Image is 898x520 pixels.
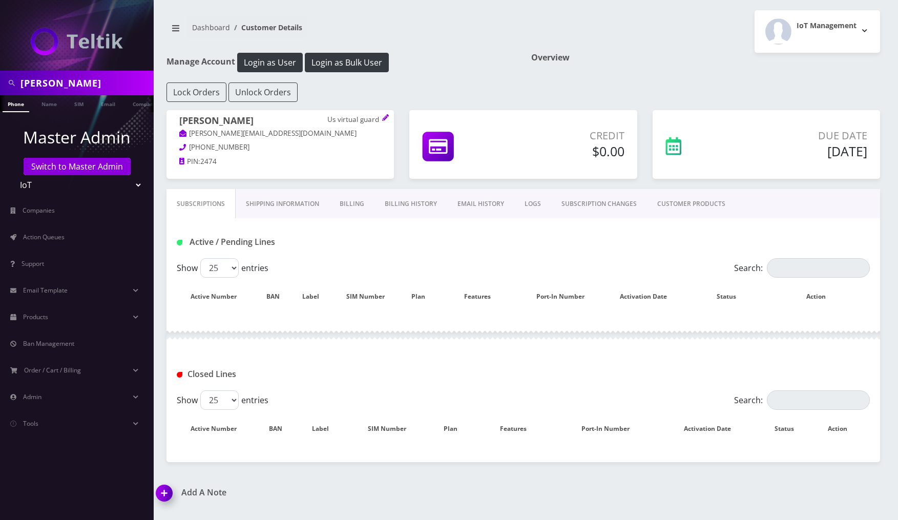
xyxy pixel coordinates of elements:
a: Name [36,95,62,111]
th: Action [817,414,869,444]
a: Company [128,95,162,111]
span: Ban Management [23,339,74,348]
a: SUBSCRIPTION CHANGES [551,189,647,219]
h1: Active / Pending Lines [177,237,398,247]
label: Show entries [177,390,268,410]
span: 2474 [200,157,217,166]
select: Showentries [200,390,239,410]
label: Search: [734,390,870,410]
p: Credit [513,128,624,143]
span: Companies [23,206,55,215]
button: Login as User [237,53,303,72]
a: [PERSON_NAME][EMAIL_ADDRESS][DOMAIN_NAME] [179,129,357,139]
input: Search: [767,258,870,278]
th: Plan [435,414,476,444]
h2: IoT Management [797,22,857,30]
th: Status [764,414,816,444]
th: BAN [261,282,296,311]
a: EMAIL HISTORY [447,189,514,219]
p: Due Date [738,128,867,143]
input: Search: [767,390,870,410]
span: Action Queues [23,233,65,241]
h1: [PERSON_NAME] [179,115,381,128]
label: Search: [734,258,870,278]
h1: Manage Account [166,53,516,72]
a: Shipping Information [236,189,329,219]
span: Products [23,313,48,321]
th: Features [442,282,524,311]
th: Active Number [178,414,260,444]
span: Support [22,259,44,268]
a: Add A Note [156,488,516,497]
a: Billing History [374,189,447,219]
th: Activation Date [608,282,690,311]
a: PIN: [179,157,200,167]
a: Login as Bulk User [305,56,389,67]
a: Email [96,95,120,111]
th: Activation Date [662,414,763,444]
a: Switch to Master Admin [24,158,131,175]
th: Active Number [178,282,260,311]
a: Billing [329,189,374,219]
span: Tools [23,419,38,428]
span: Order / Cart / Billing [24,366,81,375]
img: Active / Pending Lines [177,240,182,245]
button: Login as Bulk User [305,53,389,72]
span: Email Template [23,286,68,295]
a: CUSTOMER PRODUCTS [647,189,736,219]
th: Label [302,414,349,444]
th: SIM Number [337,282,405,311]
a: Subscriptions [166,189,236,219]
img: IoT [31,28,123,55]
h5: [DATE] [738,143,867,159]
p: Us virtual guard [327,115,381,124]
h5: $0.00 [513,143,624,159]
th: Features [477,414,559,444]
a: Dashboard [192,23,230,32]
select: Showentries [200,258,239,278]
th: BAN [261,414,302,444]
th: Plan [406,282,441,311]
button: IoT Management [755,10,880,53]
span: Admin [23,392,41,401]
span: [PHONE_NUMBER] [189,142,249,152]
button: Unlock Orders [228,82,298,102]
th: Action [774,282,869,311]
img: Closed Lines [177,372,182,378]
li: Customer Details [230,22,302,33]
th: Status [691,282,772,311]
nav: breadcrumb [166,17,516,46]
h1: Overview [531,53,881,63]
th: Label [296,282,335,311]
input: Search in Company [20,73,151,93]
th: Port-In Number [560,414,661,444]
th: Port-In Number [525,282,607,311]
a: LOGS [514,189,551,219]
th: SIM Number [350,414,434,444]
a: SIM [69,95,89,111]
a: Login as User [235,56,305,67]
a: Phone [3,95,29,112]
button: Lock Orders [166,82,226,102]
h1: Closed Lines [177,369,398,379]
label: Show entries [177,258,268,278]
